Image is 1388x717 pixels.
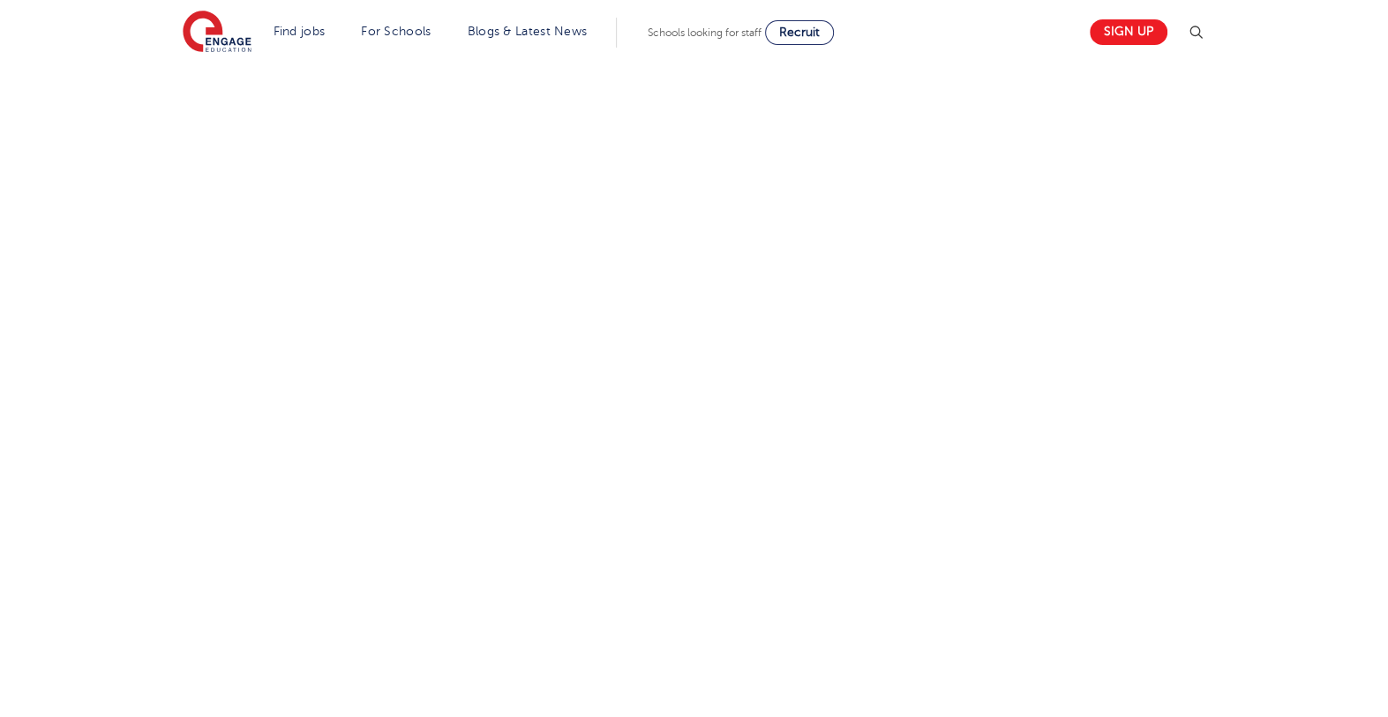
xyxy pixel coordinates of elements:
a: Blogs & Latest News [468,25,588,38]
a: Find jobs [274,25,326,38]
img: Engage Education [183,11,251,55]
a: Sign up [1090,19,1167,45]
a: Recruit [765,20,834,45]
span: Schools looking for staff [648,26,762,39]
span: Recruit [779,26,820,39]
a: For Schools [361,25,431,38]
